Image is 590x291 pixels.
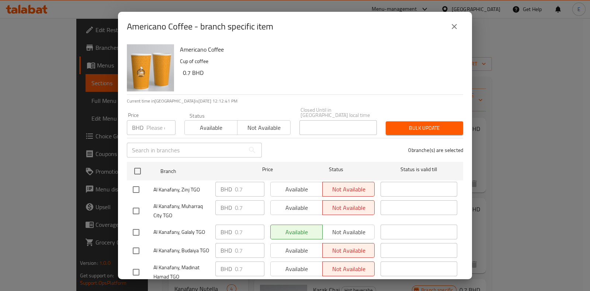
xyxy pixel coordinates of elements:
span: Al Kanafany, Madinat Hamad TGO [153,263,209,281]
span: Al Kanafany, Galaly TGO [153,228,209,237]
p: BHD [221,246,232,255]
input: Please enter price [235,200,264,215]
p: Current time in [GEOGRAPHIC_DATA] is [DATE] 12:12:41 PM [127,98,463,104]
input: Please enter price [235,243,264,258]
span: Bulk update [392,124,457,133]
h6: Americano Coffee [180,44,457,55]
p: BHD [221,185,232,194]
p: 0 branche(s) are selected [408,146,463,154]
button: Available [184,120,237,135]
img: Americano Coffee [127,44,174,91]
p: BHD [132,123,143,132]
p: BHD [221,203,232,212]
span: Al Kanafany, Zinj TGO [153,185,209,194]
span: Not available [240,122,287,133]
button: close [445,18,463,35]
input: Please enter price [235,225,264,239]
input: Please enter price [235,182,264,197]
p: BHD [221,264,232,273]
p: Cup of coffee [180,57,457,66]
button: Bulk update [386,121,463,135]
span: Available [188,122,235,133]
span: Price [243,165,292,174]
h6: 0.7 BHD [183,67,457,78]
input: Search in branches [127,143,245,157]
input: Please enter price [235,261,264,276]
button: Not available [237,120,290,135]
span: Branch [160,167,237,176]
span: Status [298,165,375,174]
span: Al Kanafany, Muharraq City TGO [153,202,209,220]
h2: Americano Coffee - branch specific item [127,21,273,32]
span: Al Kanafany, Budaiya TGO [153,246,209,255]
p: BHD [221,228,232,236]
span: Status is valid till [381,165,457,174]
input: Please enter price [146,120,176,135]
